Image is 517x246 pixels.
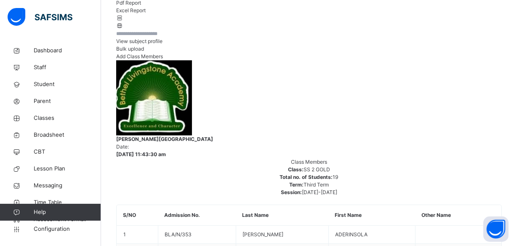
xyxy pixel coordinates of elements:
[291,159,327,165] span: Class Members
[34,114,101,122] span: Classes
[158,205,236,226] th: Admission No.
[328,205,415,226] th: First Name
[415,205,501,226] th: Other Name
[281,189,302,195] span: Session:
[117,205,158,226] th: S/NO
[116,151,502,158] span: [DATE] 11:43:30 am
[236,226,328,244] td: [PERSON_NAME]
[116,53,163,59] span: Add Class Members
[34,63,101,72] span: Staff
[483,216,509,242] button: Open asap
[116,135,502,143] span: [PERSON_NAME][GEOGRAPHIC_DATA]
[116,38,163,44] span: View subject profile
[280,174,333,180] span: Total no. of Students:
[302,189,337,195] span: [DATE]-[DATE]
[34,181,101,190] span: Messaging
[34,208,101,216] span: Help
[117,226,158,244] td: 1
[34,80,101,89] span: Student
[34,148,101,156] span: CBT
[34,131,101,139] span: Broadsheet
[34,46,101,55] span: Dashboard
[34,165,101,173] span: Lesson Plan
[288,166,304,173] span: Class:
[116,143,129,150] span: Date:
[8,8,72,26] img: safsims
[34,97,101,105] span: Parent
[328,226,415,244] td: ADERINSOLA
[116,60,192,135] img: bethel.png
[289,181,304,188] span: Term:
[116,46,144,52] span: Bulk upload
[333,174,338,180] span: 19
[236,205,328,226] th: Last Name
[34,198,101,207] span: Time Table
[304,181,329,188] span: Third Term
[34,225,101,233] span: Configuration
[304,166,330,173] span: SS 2 GOLD
[116,7,502,14] li: dropdown-list-item-null-1
[158,226,236,244] td: BLA/N/353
